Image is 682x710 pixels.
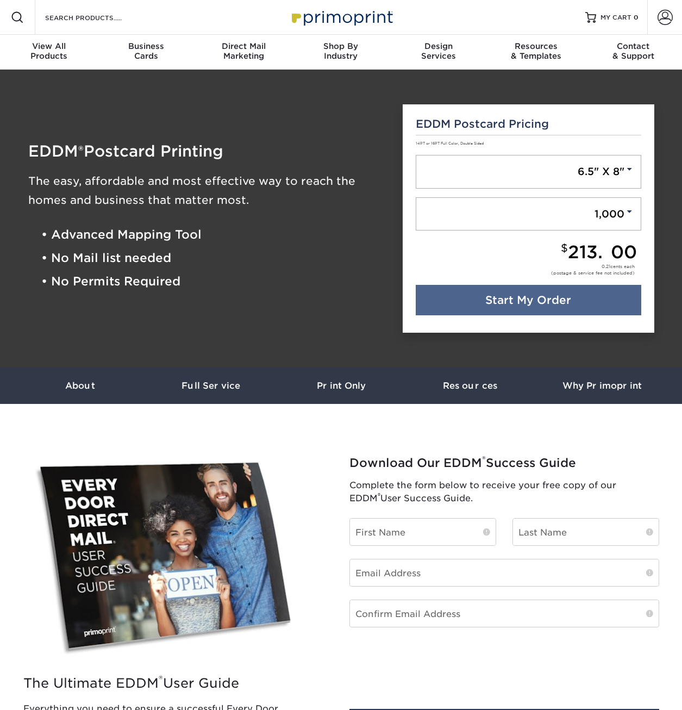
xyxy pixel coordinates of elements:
[349,456,659,470] h2: Download Our EDDM Success Guide
[406,381,537,391] h3: Resources
[78,143,84,159] span: ®
[146,368,276,404] a: Full Service
[41,270,387,294] li: • No Permits Required
[292,41,390,51] span: Shop By
[349,640,495,678] iframe: reCAPTCHA
[602,264,610,269] span: 0.21
[28,172,387,210] h3: The easy, affordable and most effective way to reach the homes and business that matter most.
[44,11,150,24] input: SEARCH PRODUCTS.....
[390,41,487,61] div: Services
[585,41,682,61] div: & Support
[195,41,292,61] div: Marketing
[41,223,387,246] li: • Advanced Mapping Tool
[97,41,195,61] div: Cards
[276,381,406,391] h3: Print Only
[537,381,667,391] h3: Why Primoprint
[97,35,195,70] a: BusinessCards
[195,41,292,51] span: Direct Mail
[390,35,487,70] a: DesignServices
[551,263,635,276] div: cents each (postage & service fee not included)
[276,368,406,404] a: Print Only
[195,35,292,70] a: Direct MailMarketing
[23,676,315,692] h2: The Ultimate EDDM User Guide
[287,5,396,29] img: Primoprint
[634,14,639,21] span: 0
[292,41,390,61] div: Industry
[482,454,486,465] sup: ®
[416,285,641,315] a: Start My Order
[159,674,163,685] sup: ®
[97,41,195,51] span: Business
[41,246,387,270] li: • No Mail list needed
[416,117,641,130] h5: EDDM Postcard Pricing
[487,35,584,70] a: Resources& Templates
[378,491,380,500] sup: ®
[585,35,682,70] a: Contact& Support
[15,381,146,391] h3: About
[390,41,487,51] span: Design
[15,368,146,404] a: About
[416,141,484,146] small: 14PT or 16PT Full Color, Double Sided
[487,41,584,61] div: & Templates
[537,368,667,404] a: Why Primoprint
[292,35,390,70] a: Shop ByIndustry
[487,41,584,51] span: Resources
[416,155,641,189] a: 6.5" X 8"
[561,242,568,254] small: $
[349,479,659,505] p: Complete the form below to receive your free copy of our EDDM User Success Guide.
[416,197,641,231] a: 1,000
[568,241,637,263] span: 213.00
[585,41,682,51] span: Contact
[146,381,276,391] h3: Full Service
[406,368,537,404] a: Resources
[23,453,315,665] img: EDDM Success Guide
[28,144,387,159] h1: EDDM Postcard Printing
[600,13,631,22] span: MY CART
